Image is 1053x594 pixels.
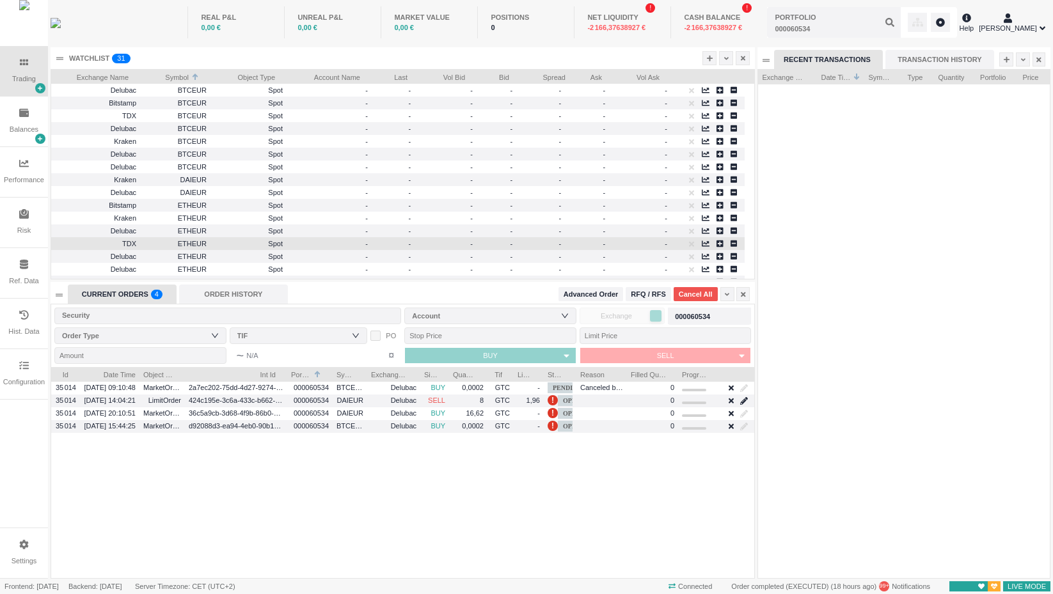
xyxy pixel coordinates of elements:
[631,289,665,300] span: RFQ / RFS
[84,409,136,417] span: [DATE] 20:10:51
[679,289,713,300] span: Cancel All
[510,201,517,209] span: -
[665,253,667,260] span: -
[365,201,368,209] span: -
[365,163,368,171] span: -
[365,214,368,222] span: -
[558,240,566,247] span: -
[189,367,276,380] span: Int Id
[388,348,394,363] span: ¤
[470,214,473,222] span: -
[491,406,510,421] span: GTC
[510,227,517,235] span: -
[412,309,563,322] div: Account
[84,384,136,391] span: [DATE] 09:10:48
[603,99,610,107] span: -
[111,227,136,235] span: Delubac
[408,227,415,235] span: -
[665,227,667,235] span: -
[525,70,566,82] span: Spread
[491,367,502,380] span: Tif
[548,382,617,393] span: PENDING_CANCEL
[10,124,38,135] div: Balances
[237,348,258,363] span: N/A
[470,163,473,171] span: -
[480,70,509,82] span: Bid
[470,201,473,209] span: -
[665,201,667,209] span: -
[408,265,415,273] span: -
[365,253,368,260] span: -
[143,393,181,408] span: LimitOrder
[214,147,283,162] span: Spot
[144,211,207,226] span: ETHEUR
[470,125,473,132] span: -
[510,163,517,171] span: -
[144,160,207,175] span: BTCEUR
[336,406,363,421] span: DAIEUR
[587,12,658,23] div: NET LIQUIDITY
[558,86,566,94] span: -
[365,265,368,273] span: -
[365,240,368,247] span: -
[408,86,415,94] span: -
[868,70,891,82] span: Symbol
[391,409,416,417] span: Delubac
[558,408,586,419] span: OPEN
[144,83,207,98] span: BTCEUR
[51,18,61,28] img: wyden_logotype_blue.svg
[56,422,76,430] span: 35 014
[408,163,415,171] span: -
[297,24,317,31] span: 0,00 €
[603,214,610,222] span: -
[603,125,610,132] span: -
[211,331,219,340] i: icon: down
[408,99,415,107] span: -
[470,227,473,235] span: -
[558,137,566,145] span: -
[391,396,416,404] span: Delubac
[365,176,368,184] span: -
[408,125,415,132] span: -
[645,3,655,13] sup: !
[631,367,667,380] span: Filled Quantity
[548,408,558,418] span: Order is pending for more than 5s
[453,367,476,380] span: Quantity
[564,289,619,300] span: Advanced Order
[470,240,473,247] span: -
[151,290,162,299] sup: 4
[558,125,566,132] span: -
[214,109,283,123] span: Spot
[237,329,354,342] div: TIF
[56,396,76,404] span: 35 014
[742,3,752,13] sup: !
[548,421,558,431] span: Order is pending for more than 5s
[17,225,31,236] div: Risk
[885,50,994,69] div: TRANSACTION HISTORY
[214,262,283,277] span: Spot
[376,70,408,82] span: Last
[767,7,901,38] input: 000060534
[143,406,181,421] span: MarketOrder
[603,137,610,145] span: -
[68,285,177,304] div: CURRENT ORDERS
[365,112,368,120] span: -
[470,137,473,145] span: -
[214,173,283,187] span: Spot
[548,395,558,405] span: Order is pending for more than 5s
[144,147,207,162] span: BTCEUR
[491,380,510,395] span: GTC
[537,409,540,417] span: -
[201,12,271,23] div: REAL P&L
[603,265,610,273] span: -
[483,352,498,359] span: BUY
[214,134,283,149] span: Spot
[365,189,368,196] span: -
[431,409,445,417] span: BUY
[603,240,610,247] span: -
[112,54,130,63] sup: 31
[56,409,76,417] span: 35 014
[408,150,415,158] span: -
[214,185,283,200] span: Spot
[491,393,510,408] span: GTC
